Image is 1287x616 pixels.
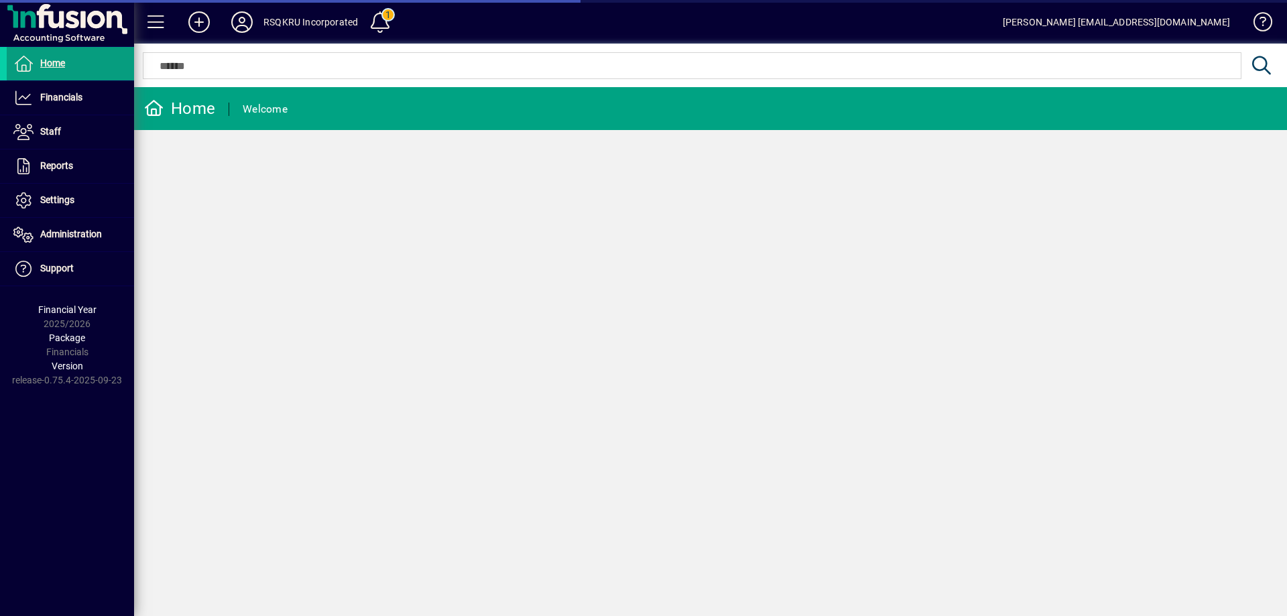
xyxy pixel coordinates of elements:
[7,184,134,217] a: Settings
[40,194,74,205] span: Settings
[243,99,288,120] div: Welcome
[52,361,83,371] span: Version
[144,98,215,119] div: Home
[40,58,65,68] span: Home
[40,263,74,273] span: Support
[1243,3,1270,46] a: Knowledge Base
[40,126,61,137] span: Staff
[7,81,134,115] a: Financials
[7,218,134,251] a: Administration
[178,10,221,34] button: Add
[7,252,134,286] a: Support
[221,10,263,34] button: Profile
[7,115,134,149] a: Staff
[40,92,82,103] span: Financials
[40,160,73,171] span: Reports
[40,229,102,239] span: Administration
[7,149,134,183] a: Reports
[49,332,85,343] span: Package
[263,11,358,33] div: RSQKRU Incorporated
[38,304,97,315] span: Financial Year
[1003,11,1230,33] div: [PERSON_NAME] [EMAIL_ADDRESS][DOMAIN_NAME]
